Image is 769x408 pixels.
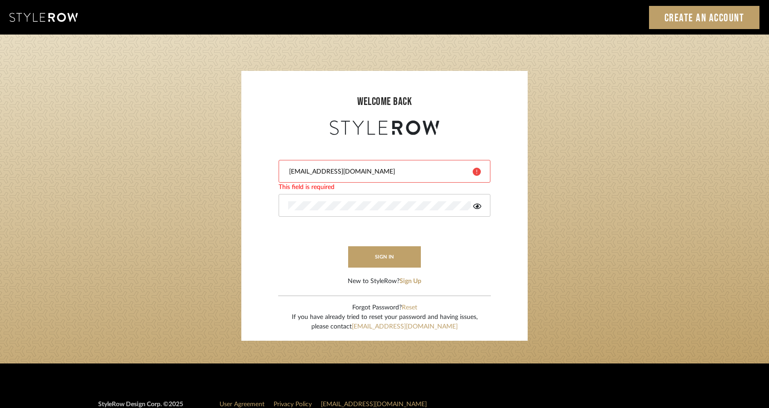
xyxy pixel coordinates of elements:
[348,246,421,268] button: sign in
[250,94,519,110] div: welcome back
[402,303,417,313] button: Reset
[321,401,427,408] a: [EMAIL_ADDRESS][DOMAIN_NAME]
[292,313,478,332] div: If you have already tried to reset your password and having issues, please contact
[399,277,421,286] button: Sign Up
[649,6,760,29] a: Create an Account
[279,183,490,192] div: This field is required
[288,167,466,176] input: Email Address
[274,401,312,408] a: Privacy Policy
[220,401,265,408] a: User Agreement
[348,277,421,286] div: New to StyleRow?
[292,303,478,313] div: Forgot Password?
[352,323,458,330] a: [EMAIL_ADDRESS][DOMAIN_NAME]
